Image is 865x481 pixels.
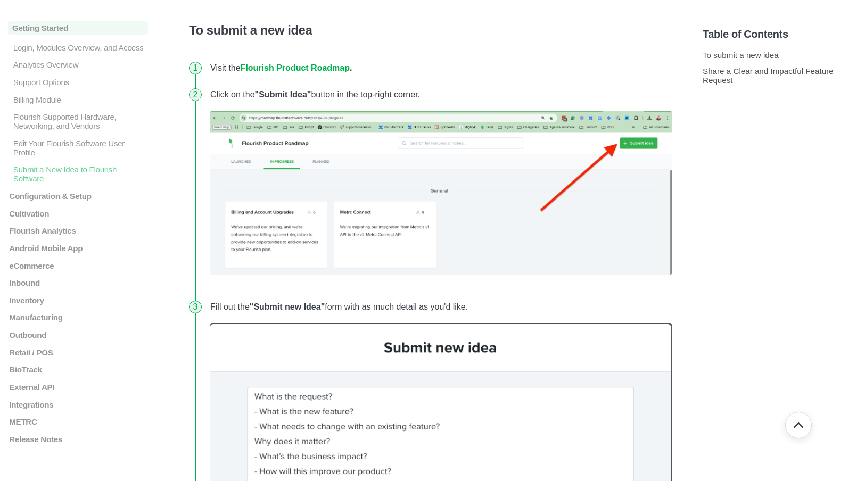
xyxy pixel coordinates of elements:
[703,67,834,85] a: Share a Clear and Impactful Feature Request
[8,383,148,392] a: External API
[8,192,148,201] a: Configuration & Setup
[8,365,148,374] a: BioTrack
[8,261,148,270] a: eCommerce
[12,165,148,183] p: Submit a New Idea to Flourish Software
[8,278,148,287] a: Inbound
[703,11,857,465] section: Table of Contents
[8,296,148,305] a: Inventory
[8,435,148,444] a: Release Notes
[703,28,857,40] h5: Table of Contents
[12,78,148,87] p: Support Options
[8,400,148,409] a: Integrations
[8,244,148,253] a: Android Mobile App
[8,78,148,87] a: Support Options
[8,313,148,322] a: Manufacturing
[255,90,311,99] strong: "Submit Idea"
[250,302,325,311] strong: "Submit new Idea"
[8,43,148,52] a: Login, Modules Overview, and Access
[8,60,148,69] a: Analytics Overview
[8,165,148,183] a: Submit a New Idea to Flourish Software
[12,139,148,157] p: Edit Your Flourish Software User Profile
[241,63,350,72] a: Flourish Product Roadmap
[12,60,148,69] p: Analytics Overview
[8,139,148,157] a: Edit Your Flourish Software User Profile
[703,51,779,60] a: To submit a new idea
[8,95,148,104] a: Billing Module
[8,112,148,130] a: Flourish Supported Hardware, Networking, and Vendors
[189,23,676,38] h4: To submit a new idea
[8,21,148,35] a: Getting Started
[12,95,148,104] p: Billing Module
[8,347,148,356] a: Retail / POS
[210,111,672,275] img: screenshot-2025-04-15-at-5-08-18-pm.png
[12,112,148,130] p: Flourish Supported Hardware, Networking, and Vendors
[8,209,148,218] a: Cultivation
[206,81,676,294] li: Click on the button in the top-right corner.
[206,55,676,81] li: Visit the
[8,330,148,339] a: Outbound
[12,43,148,52] p: Login, Modules Overview, and Access
[8,226,148,235] a: Flourish Analytics
[350,63,352,72] strong: .
[8,417,148,426] a: METRC
[785,412,812,438] button: Go back to top of document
